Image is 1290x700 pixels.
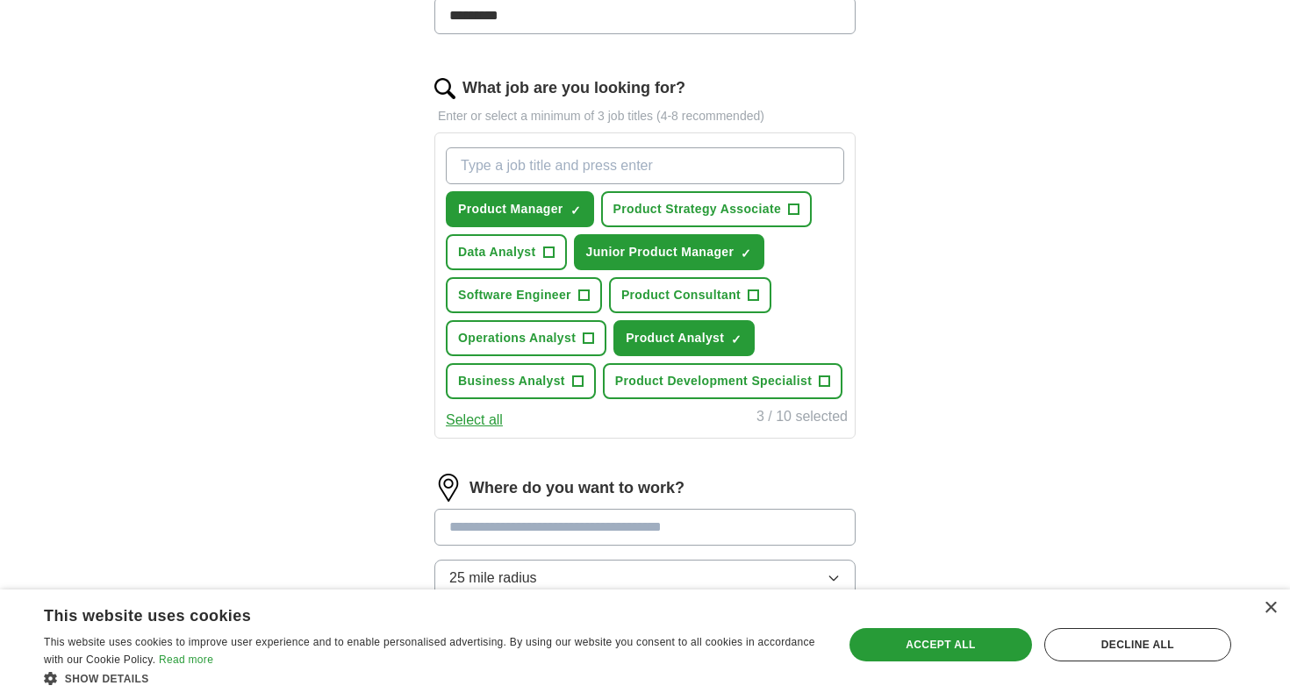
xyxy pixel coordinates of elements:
[615,372,812,390] span: Product Development Specialist
[756,406,848,431] div: 3 / 10 selected
[446,191,594,227] button: Product Manager✓
[626,329,724,347] span: Product Analyst
[446,234,567,270] button: Data Analyst
[159,654,213,666] a: Read more, opens a new window
[449,568,537,589] span: 25 mile radius
[434,107,856,125] p: Enter or select a minimum of 3 job titles (4-8 recommended)
[434,474,462,502] img: location.png
[613,200,781,218] span: Product Strategy Associate
[434,560,856,596] button: 25 mile radius
[621,286,741,304] span: Product Consultant
[458,200,563,218] span: Product Manager
[601,191,812,227] button: Product Strategy Associate
[741,246,751,261] span: ✓
[446,147,844,184] input: Type a job title and press enter
[1044,628,1231,661] div: Decline all
[458,372,565,390] span: Business Analyst
[603,363,842,399] button: Product Development Specialist
[609,277,771,313] button: Product Consultant
[731,332,742,346] span: ✓
[446,320,606,356] button: Operations Analyst
[434,78,455,99] img: search.png
[458,243,536,261] span: Data Analyst
[462,76,685,100] label: What job are you looking for?
[446,363,596,399] button: Business Analyst
[1264,602,1277,615] div: Close
[44,669,820,687] div: Show details
[458,329,576,347] span: Operations Analyst
[849,628,1032,661] div: Accept all
[458,286,571,304] span: Software Engineer
[586,243,735,261] span: Junior Product Manager
[65,673,149,685] span: Show details
[570,204,581,218] span: ✓
[44,636,815,666] span: This website uses cookies to improve user experience and to enable personalised advertising. By u...
[613,320,755,356] button: Product Analyst✓
[44,600,776,626] div: This website uses cookies
[446,277,602,313] button: Software Engineer
[469,476,684,500] label: Where do you want to work?
[446,410,503,431] button: Select all
[574,234,765,270] button: Junior Product Manager✓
